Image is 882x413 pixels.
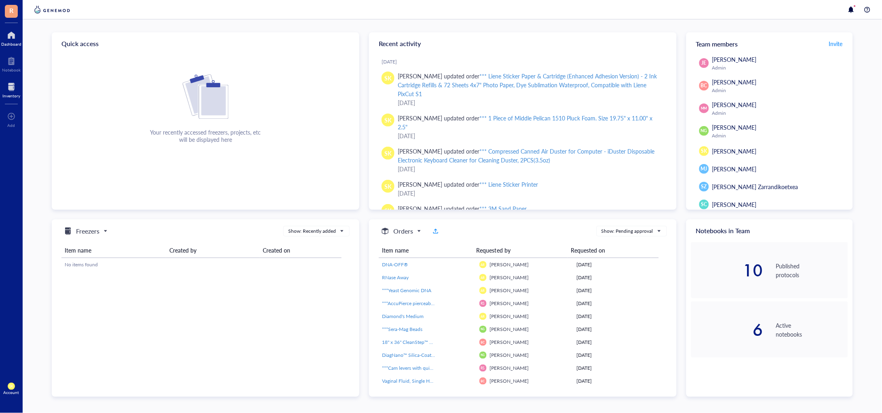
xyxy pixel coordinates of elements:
[712,123,757,131] span: [PERSON_NAME]
[76,226,99,236] h5: Freezers
[382,339,473,346] a: 18" x 36" CleanStep™ Adhesive Mat, Blue AMA183681B
[712,78,757,86] span: [PERSON_NAME]
[382,261,408,268] span: DNA-OFF®
[183,74,228,119] img: Cf+DiIyRRx+BTSbnYhsZzE9to3+AfuhVxcka4spAAAAAElFTkSuQmCC
[288,228,336,235] div: Show: Recently added
[382,339,503,346] span: 18" x 36" CleanStep™ Adhesive Mat, Blue AMA183681B
[701,147,707,155] span: SK
[382,365,473,372] a: ***Cam levers with quick lock
[384,74,392,82] span: SK
[712,133,845,139] div: Admin
[1,29,21,46] a: Dashboard
[568,243,651,258] th: Requested on
[481,340,485,344] span: BC
[701,82,707,89] span: BC
[260,243,342,258] th: Created on
[393,226,413,236] h5: Orders
[382,261,473,268] a: DNA-OFF®
[576,261,655,268] div: [DATE]
[490,287,529,294] span: [PERSON_NAME]
[398,189,664,198] div: [DATE]
[712,55,757,63] span: [PERSON_NAME]
[32,5,72,15] img: genemod-logo
[712,87,845,94] div: Admin
[686,219,853,242] div: Notebooks in Team
[576,287,655,294] div: [DATE]
[398,147,655,164] div: *** Compressed Canned Air Duster for Computer - iDuster Disposable Electronic Keyboard Cleaner fo...
[398,180,538,189] div: [PERSON_NAME] updated order
[398,98,664,107] div: [DATE]
[712,110,845,116] div: Admin
[481,263,485,266] span: AR
[382,59,670,65] div: [DATE]
[712,147,757,155] span: [PERSON_NAME]
[382,300,458,307] span: ***AccuPierce pierceable foil lidding
[701,128,707,134] span: NG
[490,326,529,333] span: [PERSON_NAME]
[382,326,473,333] a: ***Sera-Mag Beads
[382,377,498,384] span: Vaginal Fluid, Single Human Donor, [MEDICAL_DATA]
[2,55,21,72] a: Notebook
[712,200,757,209] span: [PERSON_NAME]
[576,339,655,346] div: [DATE]
[382,274,409,281] span: RNase Away
[490,300,529,307] span: [PERSON_NAME]
[490,339,529,346] span: [PERSON_NAME]
[382,313,424,320] span: Diamond's Medium
[4,390,19,395] div: Account
[369,32,677,55] div: Recent activity
[490,365,529,371] span: [PERSON_NAME]
[2,67,21,72] div: Notebook
[382,377,473,385] a: Vaginal Fluid, Single Human Donor, [MEDICAL_DATA]
[9,384,13,388] span: SK
[576,274,655,281] div: [DATE]
[398,114,664,131] div: [PERSON_NAME] updated order
[776,261,848,279] div: Published protocols
[1,42,21,46] div: Dashboard
[481,366,485,370] span: RS
[382,326,422,333] span: ***Sera-Mag Beads
[52,32,359,55] div: Quick access
[701,165,707,173] span: MJ
[576,352,655,359] div: [DATE]
[712,65,845,71] div: Admin
[481,328,485,331] span: NG
[376,110,670,143] a: SK[PERSON_NAME] updated order*** 1 Piece of Middle Pelican 1510 Pluck Foam. Size 19.75" x 11.00" ...
[382,365,445,371] span: ***Cam levers with quick lock
[479,180,538,188] div: *** Liene Sticker Printer
[473,243,568,258] th: Requested by
[490,313,529,320] span: [PERSON_NAME]
[61,243,166,258] th: Item name
[712,165,757,173] span: [PERSON_NAME]
[481,354,485,357] span: NG
[398,114,653,131] div: *** 1 Piece of Middle Pelican 1510 Pluck Foam. Size 19.75" x 11.00" x 2.5"
[481,289,485,292] span: AR
[150,129,261,143] div: Your recently accessed freezers, projects, etc will be displayed here
[2,93,20,98] div: Inventory
[398,164,664,173] div: [DATE]
[8,123,15,128] div: Add
[9,5,13,15] span: R
[481,314,485,318] span: AR
[701,201,707,208] span: SC
[776,321,848,339] div: Active notebooks
[712,183,798,191] span: [PERSON_NAME] Zarrandikoetxea
[576,313,655,320] div: [DATE]
[702,59,707,67] span: JE
[701,106,707,111] span: MM
[481,276,485,279] span: AR
[379,243,473,258] th: Item name
[382,287,431,294] span: ***Yeast Genomic DNA
[382,274,473,281] a: RNase Away
[398,131,664,140] div: [DATE]
[576,365,655,372] div: [DATE]
[384,182,392,191] span: SK
[398,72,664,98] div: [PERSON_NAME] updated order
[490,377,529,384] span: [PERSON_NAME]
[601,228,653,235] div: Show: Pending approval
[490,274,529,281] span: [PERSON_NAME]
[701,183,707,190] span: SZ
[384,116,392,124] span: SK
[490,261,529,268] span: [PERSON_NAME]
[398,72,657,98] div: *** Liene Sticker Paper & Cartridge (Enhanced Adhesion Version) - 2 Ink Cartridge Refills & 72 Sh...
